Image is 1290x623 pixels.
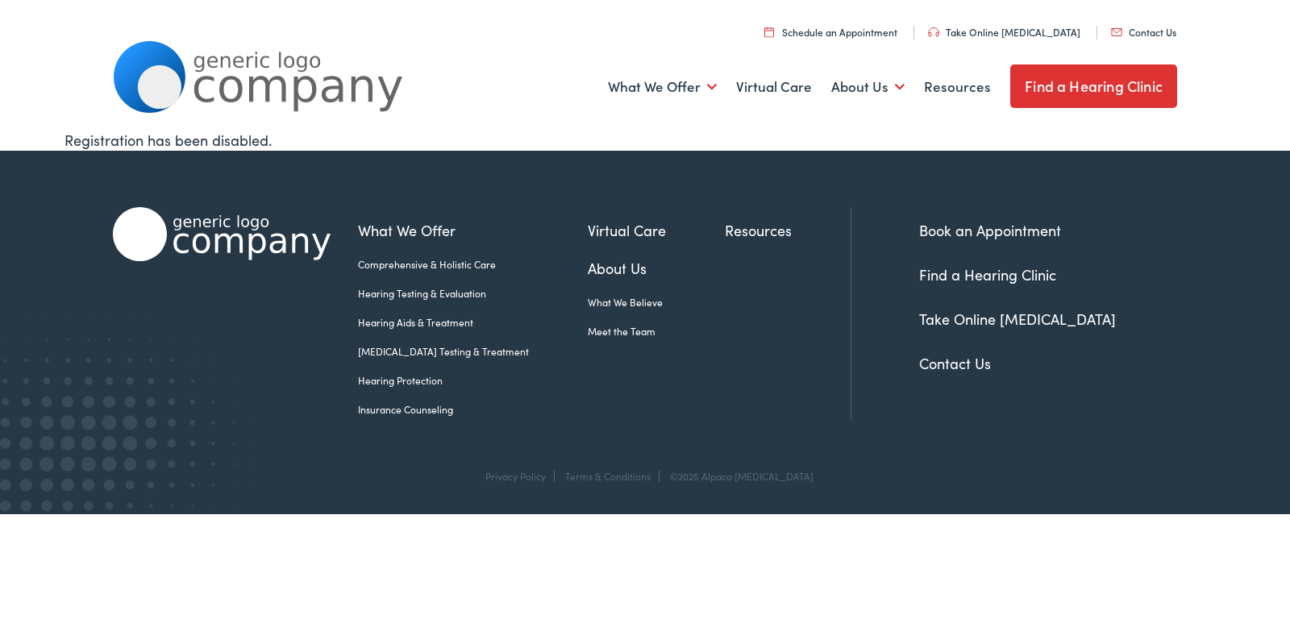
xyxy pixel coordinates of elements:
a: Terms & Conditions [565,469,651,483]
a: Privacy Policy [485,469,546,483]
img: utility icon [764,27,774,37]
a: Hearing Aids & Treatment [358,315,588,330]
a: About Us [831,57,905,117]
img: utility icon [928,27,939,37]
img: Alpaca Audiology [113,207,331,261]
a: Contact Us [1111,25,1176,39]
a: Book an Appointment [919,220,1061,240]
a: Resources [725,219,851,241]
a: Find a Hearing Clinic [1010,64,1177,108]
a: Comprehensive & Holistic Care [358,257,588,272]
div: Registration has been disabled. [64,129,1225,151]
a: Contact Us [919,353,991,373]
a: Find a Hearing Clinic [919,264,1056,285]
a: What We Offer [358,219,588,241]
a: What We Offer [608,57,717,117]
a: Take Online [MEDICAL_DATA] [919,309,1116,329]
a: Hearing Testing & Evaluation [358,286,588,301]
a: Schedule an Appointment [764,25,897,39]
img: utility icon [1111,28,1122,36]
a: Resources [924,57,991,117]
a: Virtual Care [588,219,725,241]
a: Meet the Team [588,324,725,338]
a: Virtual Care [736,57,812,117]
a: Take Online [MEDICAL_DATA] [928,25,1080,39]
a: About Us [588,257,725,279]
div: ©2025 Alpaca [MEDICAL_DATA] [662,471,814,482]
a: [MEDICAL_DATA] Testing & Treatment [358,344,588,359]
a: What We Believe [588,295,725,309]
a: Insurance Counseling [358,402,588,417]
a: Hearing Protection [358,373,588,388]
